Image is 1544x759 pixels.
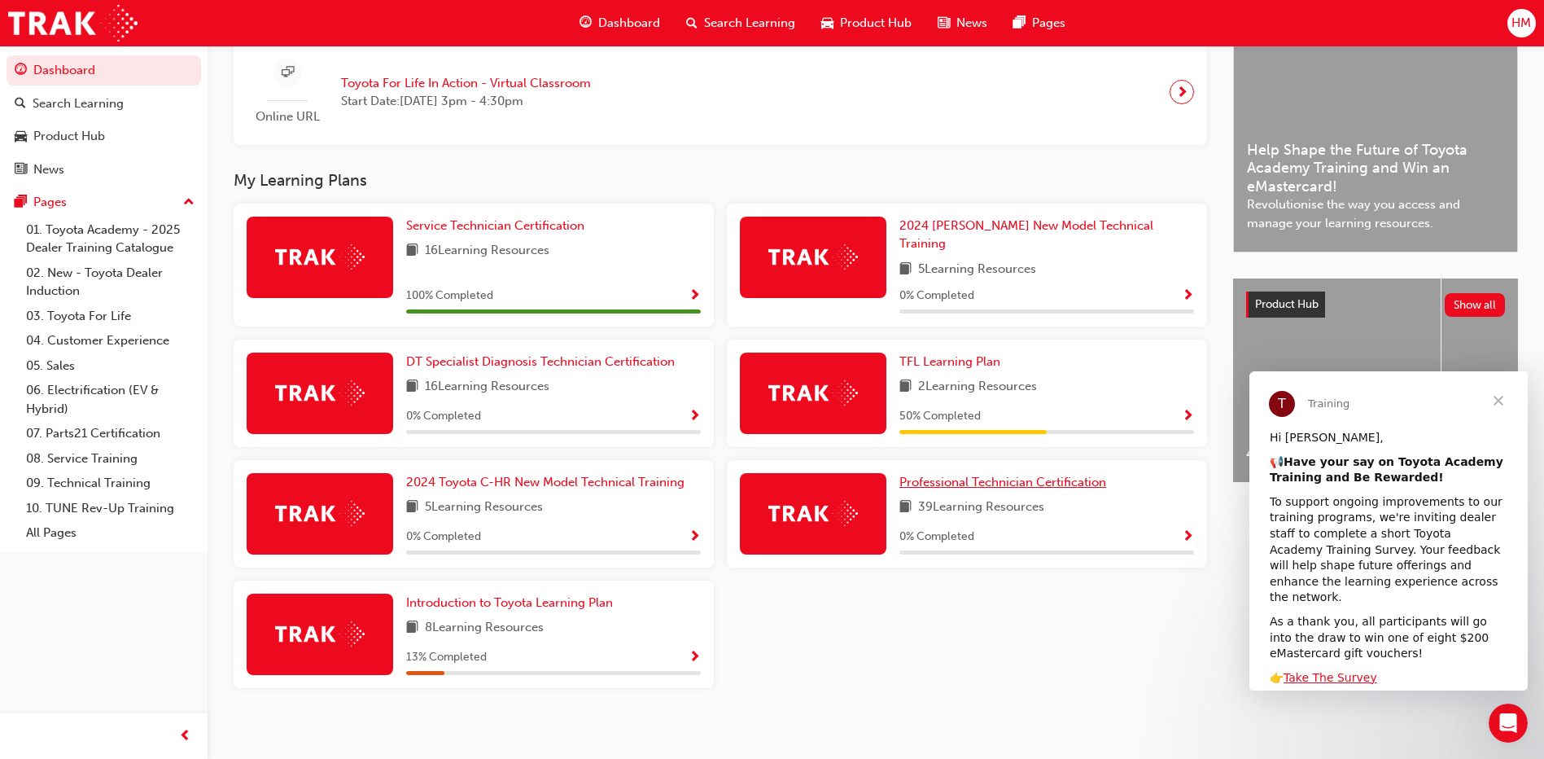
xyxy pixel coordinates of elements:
[406,595,613,610] span: Introduction to Toyota Learning Plan
[899,498,912,518] span: book-icon
[33,160,64,179] div: News
[20,261,201,304] a: 02. New - Toyota Dealer Induction
[20,217,201,261] a: 01. Toyota Academy - 2025 Dealer Training Catalogue
[406,473,691,492] a: 2024 Toyota C-HR New Model Technical Training
[7,121,201,151] a: Product Hub
[808,7,925,40] a: car-iconProduct Hub
[899,473,1113,492] a: Professional Technician Certification
[406,218,584,233] span: Service Technician Certification
[1182,286,1194,306] button: Show Progress
[7,155,201,185] a: News
[1255,297,1319,311] span: Product Hub
[918,377,1037,397] span: 2 Learning Resources
[1176,81,1188,103] span: next-icon
[7,55,201,86] a: Dashboard
[425,377,549,397] span: 16 Learning Resources
[925,7,1000,40] a: news-iconNews
[20,496,201,521] a: 10. TUNE Rev-Up Training
[7,52,201,187] button: DashboardSearch LearningProduct HubNews
[20,328,201,353] a: 04. Customer Experience
[899,218,1153,252] span: 2024 [PERSON_NAME] New Model Technical Training
[566,7,673,40] a: guage-iconDashboard
[1489,704,1528,743] iframe: Intercom live chat
[689,289,701,304] span: Show Progress
[406,528,481,546] span: 0 % Completed
[1247,141,1504,196] span: Help Shape the Future of Toyota Academy Training and Win an eMastercard!
[899,475,1106,489] span: Professional Technician Certification
[580,13,592,33] span: guage-icon
[282,63,294,83] span: sessionType_ONLINE_URL-icon
[406,618,418,638] span: book-icon
[275,380,365,406] img: Trak
[768,380,858,406] img: Trak
[1445,293,1506,317] button: Show all
[425,618,544,638] span: 8 Learning Resources
[1511,14,1531,33] span: HM
[7,187,201,217] button: Pages
[1182,410,1194,424] span: Show Progress
[1000,7,1078,40] a: pages-iconPages
[1182,406,1194,427] button: Show Progress
[183,192,195,213] span: up-icon
[689,527,701,547] button: Show Progress
[15,64,27,78] span: guage-icon
[406,241,418,261] span: book-icon
[1182,289,1194,304] span: Show Progress
[275,244,365,270] img: Trak
[918,498,1044,518] span: 39 Learning Resources
[20,471,201,496] a: 09. Technical Training
[425,241,549,261] span: 16 Learning Resources
[689,410,701,424] span: Show Progress
[899,377,912,397] span: book-icon
[673,7,808,40] a: search-iconSearch Learning
[406,498,418,518] span: book-icon
[899,287,974,305] span: 0 % Completed
[899,217,1194,253] a: 2024 [PERSON_NAME] New Model Technical Training
[406,217,591,235] a: Service Technician Certification
[406,475,685,489] span: 2024 Toyota C-HR New Model Technical Training
[33,127,105,146] div: Product Hub
[1013,13,1026,33] span: pages-icon
[20,378,201,421] a: 06. Electrification (EV & Hybrid)
[8,5,138,42] img: Trak
[20,304,201,329] a: 03. Toyota For Life
[406,377,418,397] span: book-icon
[938,13,950,33] span: news-icon
[247,52,1194,133] a: Online URLToyota For Life In Action - Virtual ClassroomStart Date:[DATE] 3pm - 4:30pm
[899,353,1007,371] a: TFL Learning Plan
[840,14,912,33] span: Product Hub
[689,286,701,306] button: Show Progress
[406,594,619,612] a: Introduction to Toyota Learning Plan
[20,353,201,379] a: 05. Sales
[406,353,681,371] a: DT Specialist Diagnosis Technician Certification
[15,129,27,144] span: car-icon
[768,501,858,526] img: Trak
[406,287,493,305] span: 100 % Completed
[234,171,1207,190] h3: My Learning Plans
[33,193,67,212] div: Pages
[406,407,481,426] span: 0 % Completed
[1233,7,1518,252] a: Latest NewsShow allHelp Shape the Future of Toyota Academy Training and Win an eMastercard!Revolu...
[1507,9,1536,37] button: HM
[341,74,591,93] span: Toyota For Life In Action - Virtual Classroom
[1032,14,1065,33] span: Pages
[179,726,191,747] span: prev-icon
[899,407,981,426] span: 50 % Completed
[689,647,701,668] button: Show Progress
[341,92,591,111] span: Start Date: [DATE] 3pm - 4:30pm
[275,501,365,526] img: Trak
[918,260,1036,280] span: 5 Learning Resources
[275,621,365,647] img: Trak
[1247,195,1504,232] span: Revolutionise the way you access and manage your learning resources.
[406,354,675,369] span: DT Specialist Diagnosis Technician Certification
[20,520,201,546] a: All Pages
[20,421,201,446] a: 07. Parts21 Certification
